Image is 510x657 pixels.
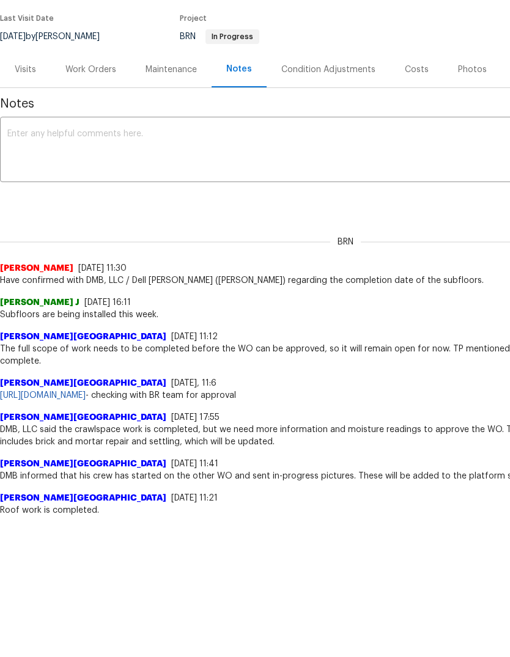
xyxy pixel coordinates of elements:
div: Notes [226,63,252,75]
span: [DATE], 11:6 [171,379,216,387]
div: Photos [458,64,487,76]
span: Project [180,15,207,22]
span: [DATE] 16:11 [84,298,131,307]
div: Condition Adjustments [281,64,375,76]
span: BRN [330,236,361,248]
span: [DATE] 17:55 [171,413,220,422]
span: [DATE] 11:30 [78,264,127,273]
span: [DATE] 11:12 [171,332,218,341]
span: [DATE] 11:21 [171,494,218,502]
div: Work Orders [65,64,116,76]
span: In Progress [207,33,258,40]
div: Maintenance [146,64,197,76]
span: [DATE] 11:41 [171,460,218,468]
div: Visits [15,64,36,76]
div: Costs [405,64,429,76]
span: BRN [180,32,259,41]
